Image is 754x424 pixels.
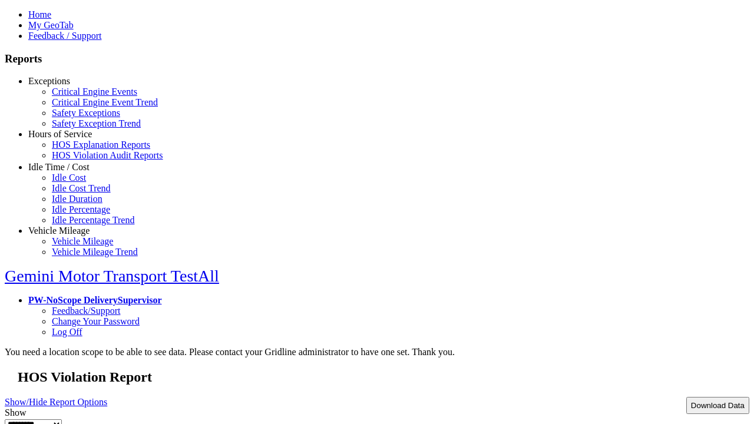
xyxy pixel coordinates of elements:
a: Idle Cost Trend [52,183,111,193]
a: Idle Time / Cost [28,162,90,172]
a: My GeoTab [28,20,74,30]
a: Exceptions [28,76,70,86]
a: Idle Cost [52,173,86,183]
a: Idle Duration [52,194,102,204]
a: Gemini Motor Transport TestAll [5,267,219,285]
a: Idle Percentage Trend [52,215,134,225]
a: Show/Hide Report Options [5,394,107,410]
label: Show [5,408,26,418]
a: Idle Percentage [52,204,110,214]
a: Vehicle Mileage [28,226,90,236]
a: Critical Engine Events [52,87,137,97]
a: Safety Exception Trend [52,118,141,128]
a: Vehicle Mileage Trend [52,247,138,257]
a: Feedback / Support [28,31,101,41]
a: Vehicle Mileage [52,236,113,246]
a: Hours of Service [28,129,92,139]
a: HOS Violations [52,161,111,171]
h2: HOS Violation Report [18,369,749,385]
button: Download Data [686,397,749,414]
h3: Reports [5,52,749,65]
div: You need a location scope to be able to see data. Please contact your Gridline administrator to h... [5,347,749,357]
a: Log Off [52,327,82,337]
a: Feedback/Support [52,306,120,316]
a: HOS Explanation Reports [52,140,150,150]
a: Change Your Password [52,316,140,326]
a: PW-NoScope DeliverySupervisor [28,295,161,305]
a: Critical Engine Event Trend [52,97,158,107]
a: Home [28,9,51,19]
a: Safety Exceptions [52,108,120,118]
a: HOS Violation Audit Reports [52,150,163,160]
